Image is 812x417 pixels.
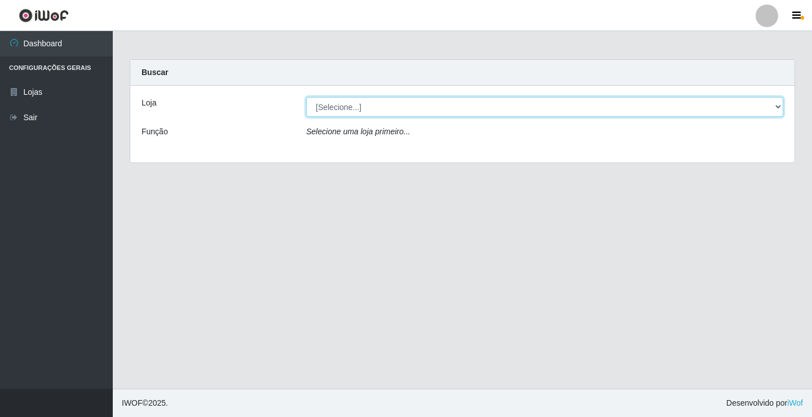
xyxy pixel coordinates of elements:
[142,97,156,109] label: Loja
[142,68,168,77] strong: Buscar
[306,127,410,136] i: Selecione uma loja primeiro...
[142,126,168,138] label: Função
[122,398,143,407] span: IWOF
[122,397,168,409] span: © 2025 .
[19,8,69,23] img: CoreUI Logo
[726,397,803,409] span: Desenvolvido por
[787,398,803,407] a: iWof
